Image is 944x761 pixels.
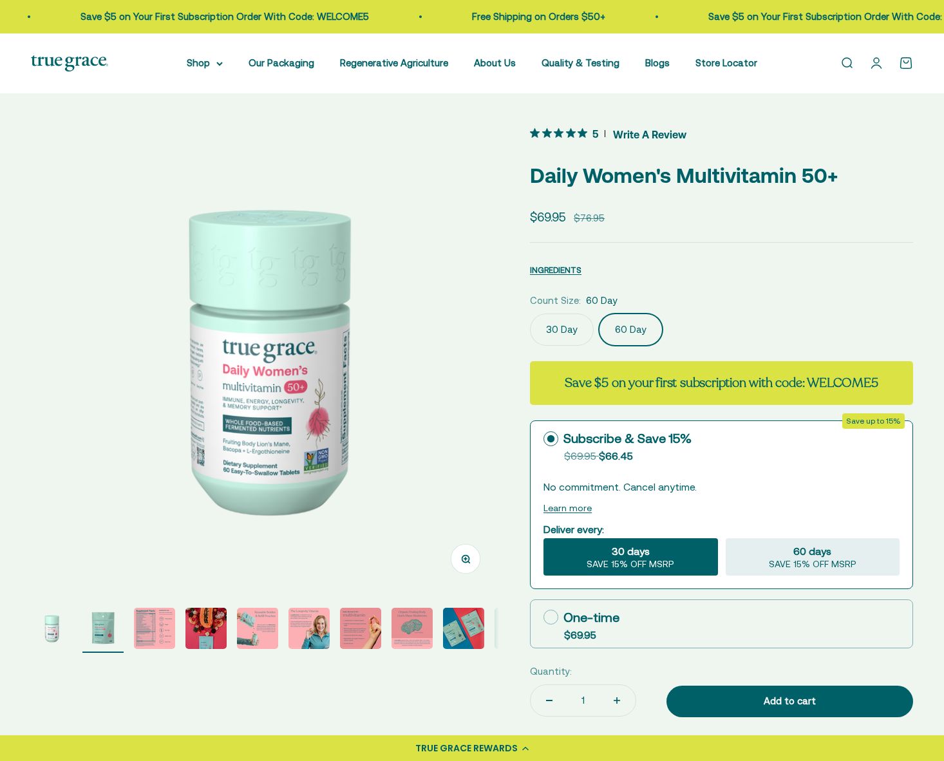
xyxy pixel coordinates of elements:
[443,608,484,653] button: Go to item 9
[82,608,124,649] img: Daily Multivitamin for Energy, Longevity, Heart Health, & Memory Support* - L-ergothioneine to su...
[530,159,913,192] p: Daily Women's Multivitamin 50+
[531,685,568,716] button: Decrease quantity
[443,608,484,649] img: Daily Women's 50+ Multivitamin
[134,608,175,653] button: Go to item 3
[288,608,330,653] button: Go to item 6
[530,664,572,679] label: Quantity:
[530,262,581,277] button: INGREDIENTS
[340,608,381,653] button: Go to item 7
[495,608,536,649] img: Daily Women's 50+ Multivitamin
[586,293,618,308] span: 60 Day
[495,608,536,653] button: Go to item 10
[613,124,686,144] span: Write A Review
[542,57,619,68] a: Quality & Testing
[530,207,566,227] sale-price: $69.95
[249,57,314,68] a: Our Packaging
[530,124,686,144] button: 5 out 5 stars rating in total 12 reviews. Jump to reviews.
[574,211,605,226] compare-at-price: $76.95
[692,693,887,709] div: Add to cart
[592,126,598,140] span: 5
[187,55,223,71] summary: Shop
[185,608,227,653] button: Go to item 4
[134,608,175,649] img: Fruiting Body Vegan Soy Free Gluten Free Dairy Free
[185,608,227,649] img: Daily Women's 50+ Multivitamin
[645,57,670,68] a: Blogs
[82,608,124,653] button: Go to item 2
[392,608,433,649] img: Lion's Mane supports brain, nerve, and cognitive health.* Our extracts come exclusively from the ...
[31,124,499,592] img: Daily Multivitamin for Energy, Longevity, Heart Health, & Memory Support* L-ergothioneine to supp...
[530,265,581,275] span: INGREDIENTS
[565,374,878,391] strong: Save $5 on your first subscription with code: WELCOME5
[237,608,278,653] button: Go to item 5
[31,608,72,649] img: Daily Multivitamin for Energy, Longevity, Heart Health, & Memory Support* L-ergothioneine to supp...
[666,686,913,718] button: Add to cart
[340,57,448,68] a: Regenerative Agriculture
[237,608,278,649] img: When you opt for our refill pouches instead of buying a new bottle every time you buy supplements...
[598,685,636,716] button: Increase quantity
[77,9,366,24] p: Save $5 on Your First Subscription Order With Code: WELCOME5
[288,608,330,649] img: L-ergothioneine, an antioxidant known as 'the longevity vitamin', declines as we age and is limit...
[392,608,433,653] button: Go to item 8
[474,57,516,68] a: About Us
[469,11,602,22] a: Free Shipping on Orders $50+
[340,608,381,649] img: - L-ergothioneine to support longevity* - CoQ10 for antioxidant support and heart health* - 150% ...
[695,57,757,68] a: Store Locator
[415,742,518,755] div: TRUE GRACE REWARDS
[31,608,72,653] button: Go to item 1
[530,293,581,308] legend: Count Size:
